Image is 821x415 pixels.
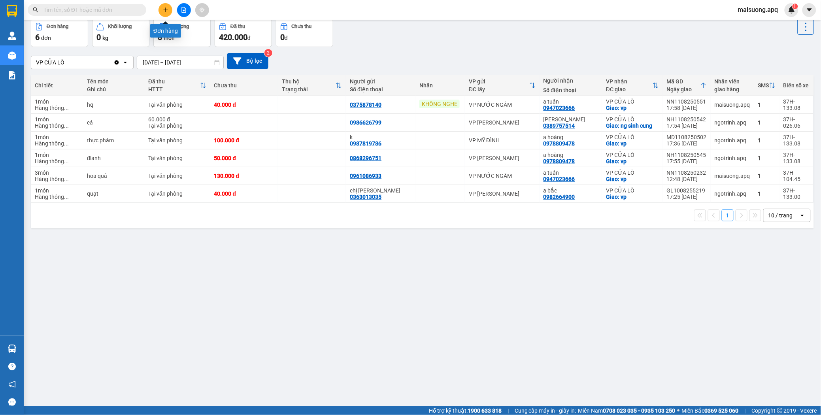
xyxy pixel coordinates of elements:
div: VP CỬA LÒ [606,98,659,105]
span: plus [163,7,168,13]
div: 37H-133.08 [783,98,809,111]
button: Số lượng8món [153,19,211,47]
span: 6 [35,32,40,42]
img: logo-vxr [7,5,17,17]
span: 1 [794,4,796,9]
div: ngotrinh.apq [715,119,750,126]
div: Hàng thông thường [35,194,79,200]
div: 1 món [35,152,79,158]
button: Bộ lọc [227,53,268,69]
div: NH1108250542 [667,116,707,123]
div: 1 [758,119,776,126]
div: giao hàng [715,86,750,92]
div: Tại văn phòng [148,137,206,143]
div: 37H-104.45 [783,170,809,182]
span: caret-down [806,6,813,13]
div: MD1108250502 [667,134,707,140]
div: 17:58 [DATE] [667,105,707,111]
span: message [8,398,16,406]
button: aim [195,3,209,17]
button: 1 [722,209,734,221]
span: Cung cấp máy in - giấy in: [515,406,576,415]
div: 37H-133.00 [783,187,809,200]
div: HTTT [148,86,200,92]
div: VP CỬA LÒ [606,152,659,158]
div: ngotrinh.apq [715,155,750,161]
span: ... [64,158,69,164]
span: ... [64,123,69,129]
div: 0978809478 [544,158,575,164]
div: 1 món [35,134,79,140]
span: ... [64,105,69,111]
span: ... [64,140,69,147]
div: 37H-133.08 [783,152,809,164]
div: 1 [758,155,776,161]
div: a bắc [544,187,598,194]
input: Select a date range. [137,56,223,69]
div: maisuong.apq [715,102,750,108]
div: Tại văn phòng [148,123,206,129]
input: Selected VP CỬA LÒ. [65,58,66,66]
div: 40.000 đ [214,102,274,108]
button: Đã thu420.000đ [215,19,272,47]
span: maisuong.apq [732,5,785,15]
div: a hoàng [544,152,598,158]
span: đ [247,35,251,41]
div: VP CỬA LÒ [36,58,64,66]
div: Người nhận [544,77,598,84]
div: VP CỬA LÒ [606,187,659,194]
div: Giao: vp [606,140,659,147]
div: Tại văn phòng [148,155,206,161]
span: 8 [158,32,162,42]
div: Tại văn phòng [148,191,206,197]
div: Hàng thông thường [35,176,79,182]
div: 1 món [35,187,79,194]
div: Đã thu [230,24,245,29]
div: cá [87,119,140,126]
div: 0363013035 [350,194,381,200]
div: 0987819786 [350,140,381,147]
th: Toggle SortBy [602,75,663,96]
span: | [745,406,746,415]
div: NN1108250232 [667,170,707,176]
span: copyright [777,408,783,413]
div: ngotrinh.apq [715,191,750,197]
div: ĐC lấy [469,86,529,92]
div: VP nhận [606,78,653,85]
div: Khối lượng [108,24,132,29]
div: Giao: vp [606,158,659,164]
div: Chưa thu [292,24,312,29]
input: Tìm tên, số ĐT hoặc mã đơn [43,6,137,14]
div: GL1008255219 [667,187,707,194]
div: Giao: ng sinh cung [606,123,659,129]
div: hoa quả [87,173,140,179]
div: Hàng thông thường [35,158,79,164]
svg: Clear value [113,59,120,66]
div: VP CỬA LÒ [606,116,659,123]
div: NN1108250551 [667,98,707,105]
div: 0375878140 [350,102,381,108]
th: Toggle SortBy [278,75,346,96]
span: question-circle [8,363,16,370]
div: 0986626799 [350,119,381,126]
div: Tại văn phòng [148,173,206,179]
strong: 1900 633 818 [468,407,502,414]
div: Thu hộ [282,78,336,85]
img: warehouse-icon [8,51,16,60]
div: Mã GD [667,78,700,85]
div: 1 món [35,116,79,123]
span: 0 [96,32,101,42]
div: Chi tiết [35,82,79,89]
sup: 2 [264,49,272,57]
div: ngotrinh.apq [715,137,750,143]
div: Trạng thái [282,86,336,92]
div: VP NƯỚC NGẦM [469,173,536,179]
div: Ghi chú [87,86,140,92]
th: Toggle SortBy [754,75,779,96]
sup: 1 [793,4,798,9]
div: Số điện thoại [350,86,411,92]
span: đơn [41,35,51,41]
div: Đơn hàng [47,24,68,29]
div: SMS [758,82,769,89]
div: 40.000 đ [214,191,274,197]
